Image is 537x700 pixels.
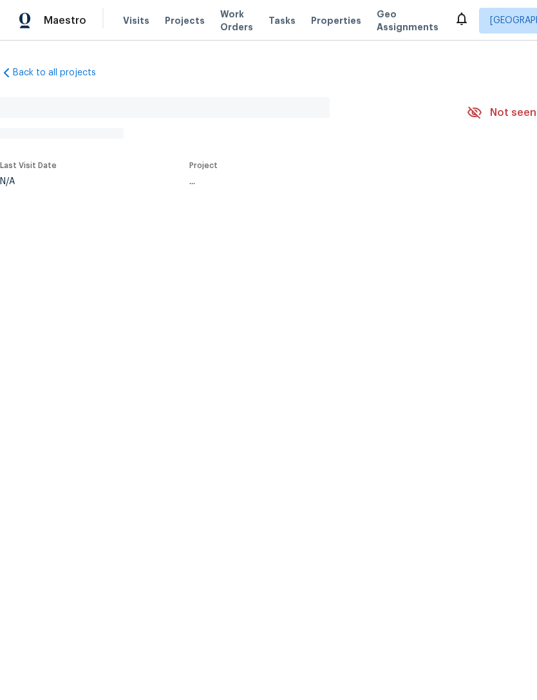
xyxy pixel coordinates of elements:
[377,8,438,33] span: Geo Assignments
[123,14,149,27] span: Visits
[165,14,205,27] span: Projects
[268,16,296,25] span: Tasks
[220,8,253,33] span: Work Orders
[189,177,437,186] div: ...
[311,14,361,27] span: Properties
[189,162,218,169] span: Project
[44,14,86,27] span: Maestro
